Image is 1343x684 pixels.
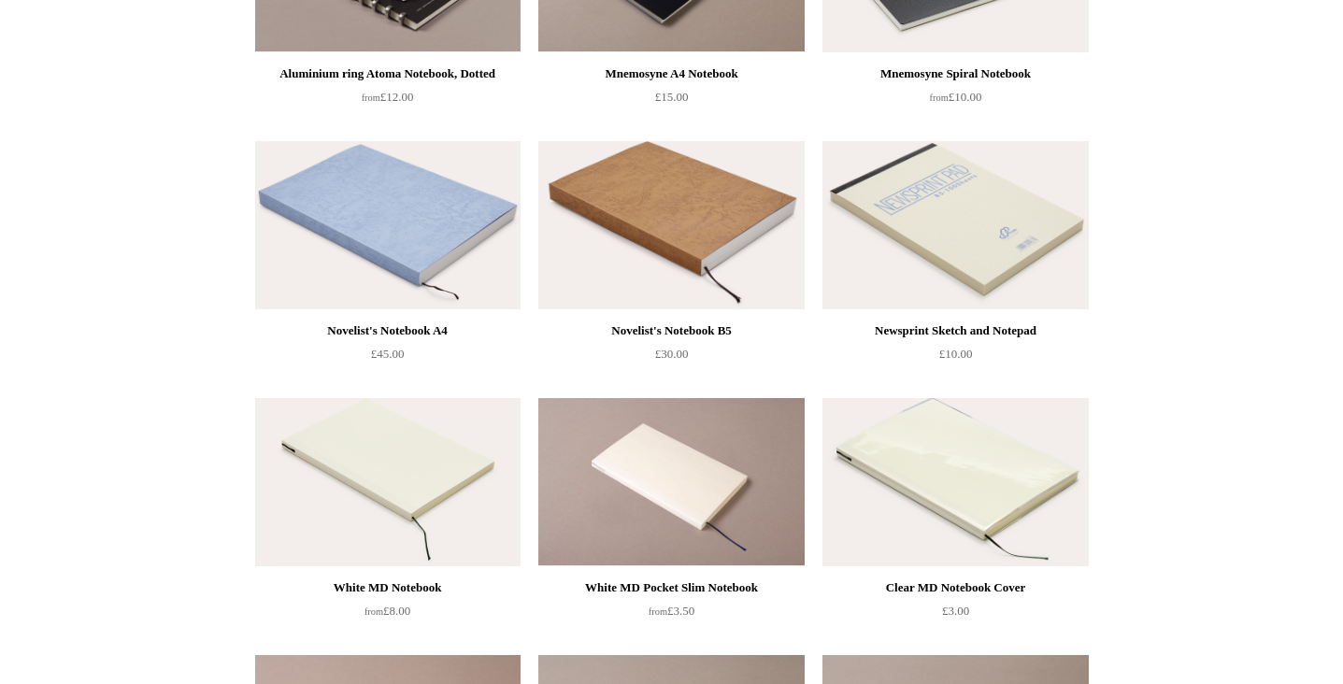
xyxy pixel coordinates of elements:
[538,320,804,396] a: Novelist's Notebook B5 £30.00
[822,320,1088,396] a: Newsprint Sketch and Notepad £10.00
[538,577,804,653] a: White MD Pocket Slim Notebook from£3.50
[255,320,521,396] a: Novelist's Notebook A4 £45.00
[255,398,521,566] img: White MD Notebook
[538,63,804,139] a: Mnemosyne A4 Notebook £15.00
[255,63,521,139] a: Aluminium ring Atoma Notebook, Dotted from£12.00
[364,606,383,617] span: from
[260,320,516,342] div: Novelist's Notebook A4
[649,604,694,618] span: £3.50
[827,63,1083,85] div: Mnemosyne Spiral Notebook
[930,90,982,104] span: £10.00
[255,141,521,309] img: Novelist's Notebook A4
[255,141,521,309] a: Novelist's Notebook A4 Novelist's Notebook A4
[822,398,1088,566] img: Clear MD Notebook Cover
[543,577,799,599] div: White MD Pocket Slim Notebook
[260,63,516,85] div: Aluminium ring Atoma Notebook, Dotted
[822,141,1088,309] a: Newsprint Sketch and Notepad Newsprint Sketch and Notepad
[538,141,804,309] a: Novelist's Notebook B5 Novelist's Notebook B5
[362,90,414,104] span: £12.00
[942,604,969,618] span: £3.00
[543,63,799,85] div: Mnemosyne A4 Notebook
[822,577,1088,653] a: Clear MD Notebook Cover £3.00
[255,577,521,653] a: White MD Notebook from£8.00
[260,577,516,599] div: White MD Notebook
[827,320,1083,342] div: Newsprint Sketch and Notepad
[822,141,1088,309] img: Newsprint Sketch and Notepad
[939,347,973,361] span: £10.00
[538,141,804,309] img: Novelist's Notebook B5
[655,347,689,361] span: £30.00
[655,90,689,104] span: £15.00
[822,398,1088,566] a: Clear MD Notebook Cover Clear MD Notebook Cover
[364,604,410,618] span: £8.00
[822,63,1088,139] a: Mnemosyne Spiral Notebook from£10.00
[649,606,667,617] span: from
[538,398,804,566] img: White MD Pocket Slim Notebook
[255,398,521,566] a: White MD Notebook White MD Notebook
[371,347,405,361] span: £45.00
[538,398,804,566] a: White MD Pocket Slim Notebook White MD Pocket Slim Notebook
[543,320,799,342] div: Novelist's Notebook B5
[362,93,380,103] span: from
[930,93,949,103] span: from
[827,577,1083,599] div: Clear MD Notebook Cover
